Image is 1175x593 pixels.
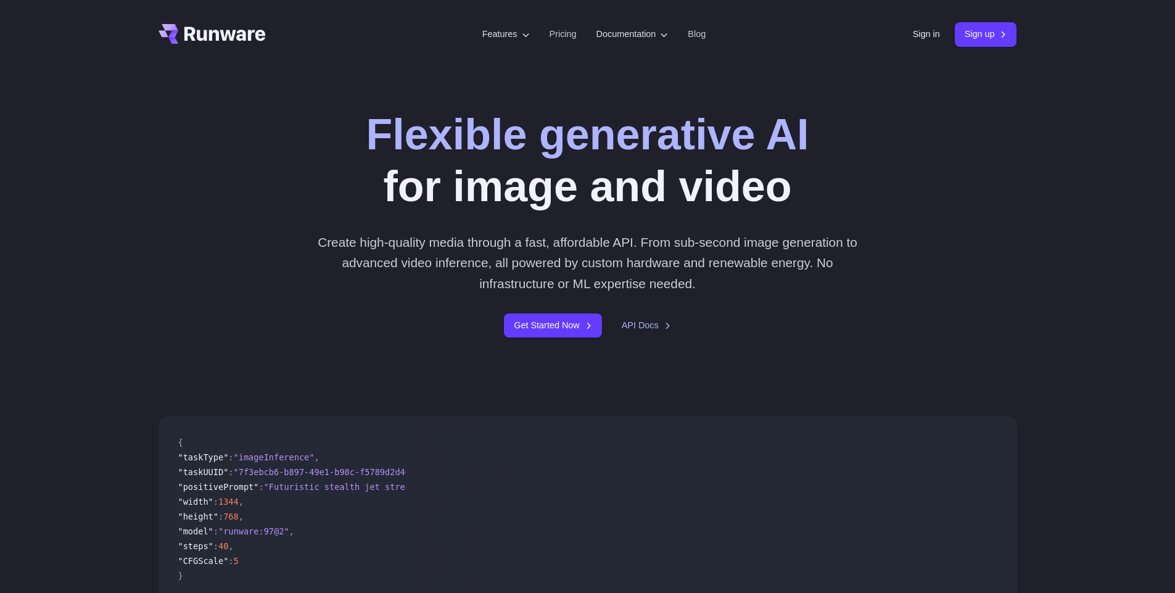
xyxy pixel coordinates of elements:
[239,512,244,521] span: ,
[234,467,426,477] span: "7f3ebcb6-b897-49e1-b98c-f5789d2d40d7"
[213,541,218,551] span: :
[228,452,233,462] span: :
[258,482,263,492] span: :
[504,313,601,338] a: Get Started Now
[178,556,229,566] span: "CFGScale"
[213,497,218,507] span: :
[688,27,706,41] a: Blog
[178,512,218,521] span: "height"
[178,467,229,477] span: "taskUUID"
[234,556,239,566] span: 5
[218,512,223,521] span: :
[178,541,213,551] span: "steps"
[482,27,530,41] label: Features
[178,482,259,492] span: "positivePrompt"
[314,452,319,462] span: ,
[178,452,229,462] span: "taskType"
[213,526,218,536] span: :
[313,232,862,294] p: Create high-quality media through a fast, affordable API. From sub-second image generation to adv...
[159,24,266,44] a: Go to /
[218,497,239,507] span: 1344
[178,497,213,507] span: "width"
[913,27,940,41] a: Sign in
[239,497,244,507] span: ,
[596,27,669,41] label: Documentation
[218,541,228,551] span: 40
[366,110,809,159] strong: Flexible generative AI
[264,482,724,492] span: "Futuristic stealth jet streaking through a neon-lit cityscape with glowing purple exhaust"
[178,526,213,536] span: "model"
[228,467,233,477] span: :
[218,526,289,536] span: "runware:97@2"
[289,526,294,536] span: ,
[228,541,233,551] span: ,
[550,27,577,41] a: Pricing
[234,452,315,462] span: "imageInference"
[955,22,1017,46] a: Sign up
[223,512,239,521] span: 768
[366,109,809,212] h1: for image and video
[622,318,671,333] a: API Docs
[228,556,233,566] span: :
[178,571,183,581] span: }
[178,437,183,447] span: {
